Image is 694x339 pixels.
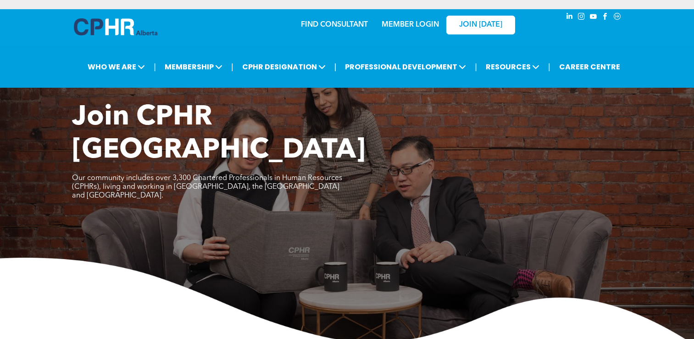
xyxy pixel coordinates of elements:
a: youtube [589,11,599,24]
li: | [548,57,550,76]
a: linkedin [565,11,575,24]
span: Our community includes over 3,300 Chartered Professionals in Human Resources (CPHRs), living and ... [72,175,342,199]
li: | [334,57,337,76]
a: JOIN [DATE] [446,16,515,34]
span: WHO WE ARE [85,58,148,75]
span: MEMBERSHIP [162,58,225,75]
li: | [231,57,233,76]
span: RESOURCES [483,58,542,75]
li: | [475,57,477,76]
span: PROFESSIONAL DEVELOPMENT [342,58,469,75]
span: JOIN [DATE] [459,21,502,29]
a: Social network [612,11,622,24]
a: facebook [600,11,611,24]
a: MEMBER LOGIN [382,21,439,28]
a: FIND CONSULTANT [301,21,368,28]
span: Join CPHR [GEOGRAPHIC_DATA] [72,104,366,164]
a: instagram [577,11,587,24]
span: CPHR DESIGNATION [239,58,328,75]
li: | [154,57,156,76]
img: A blue and white logo for cp alberta [74,18,157,35]
a: CAREER CENTRE [556,58,623,75]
